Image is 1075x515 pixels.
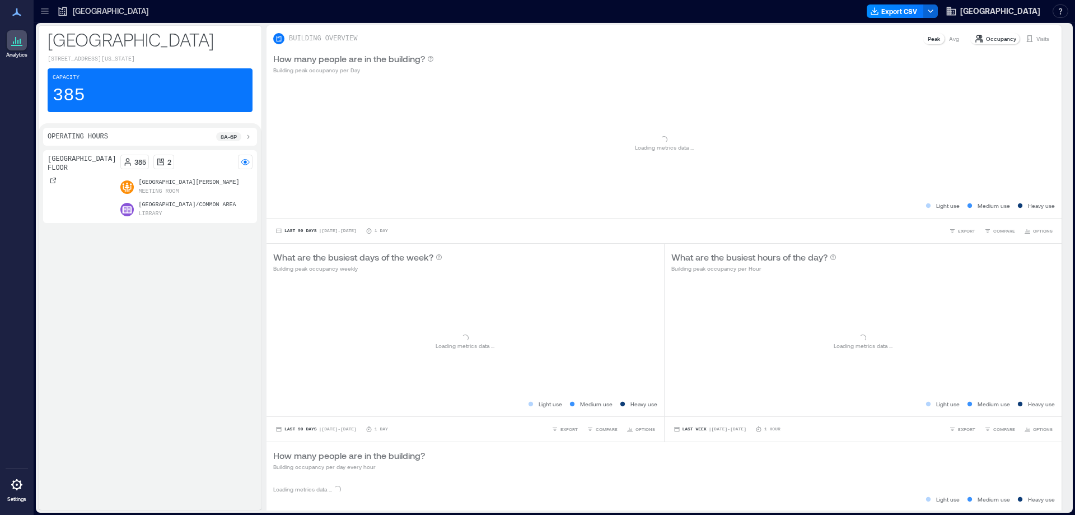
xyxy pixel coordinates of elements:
p: [STREET_ADDRESS][US_STATE] [48,55,253,64]
p: Medium use [978,201,1010,210]
p: [GEOGRAPHIC_DATA] Floor [48,155,116,173]
p: Light use [936,495,960,504]
button: COMPARE [585,424,620,435]
p: Building peak occupancy per Day [273,66,434,75]
p: How many people are in the building? [273,449,425,462]
p: Heavy use [1028,201,1055,210]
p: BUILDING OVERVIEW [289,34,357,43]
a: Settings [3,471,30,506]
p: Building peak occupancy per Hour [671,264,836,273]
p: [GEOGRAPHIC_DATA][PERSON_NAME] [138,178,239,187]
p: Heavy use [1028,495,1055,504]
p: [GEOGRAPHIC_DATA] [48,28,253,50]
p: Capacity [53,73,80,82]
p: Loading metrics data ... [834,341,892,350]
p: Loading metrics data ... [635,143,694,152]
span: COMPARE [596,426,618,433]
span: EXPORT [560,426,578,433]
p: Occupancy [986,34,1016,43]
p: [GEOGRAPHIC_DATA] [73,6,148,17]
button: EXPORT [947,424,978,435]
span: OPTIONS [1033,228,1053,234]
p: Operating Hours [48,132,108,141]
p: 1 Hour [764,426,780,433]
p: [GEOGRAPHIC_DATA]/Common Area [138,201,236,210]
p: Loading metrics data ... [436,341,494,350]
p: Analytics [6,52,27,58]
button: COMPARE [982,424,1017,435]
p: Meeting Room [138,187,179,196]
p: 1 Day [375,426,388,433]
button: COMPARE [982,225,1017,236]
button: EXPORT [947,225,978,236]
p: Light use [936,201,960,210]
p: What are the busiest hours of the day? [671,250,828,264]
p: 2 [167,157,171,166]
p: Loading metrics data ... [273,485,332,494]
p: 385 [53,85,85,107]
span: COMPARE [993,228,1015,234]
p: 385 [134,157,146,166]
p: Building peak occupancy weekly [273,264,442,273]
p: How many people are in the building? [273,52,425,66]
p: Light use [936,400,960,409]
p: What are the busiest days of the week? [273,250,433,264]
p: Visits [1036,34,1049,43]
p: Heavy use [630,400,657,409]
p: Settings [7,496,26,503]
button: Last 90 Days |[DATE]-[DATE] [273,225,359,236]
button: OPTIONS [1022,424,1055,435]
p: Medium use [978,495,1010,504]
p: Library [138,210,162,219]
p: Heavy use [1028,400,1055,409]
button: OPTIONS [624,424,657,435]
p: 1 Day [375,228,388,234]
span: EXPORT [958,228,975,234]
p: Light use [539,400,562,409]
p: Medium use [580,400,613,409]
button: Last 90 Days |[DATE]-[DATE] [273,424,359,435]
p: Medium use [978,400,1010,409]
button: Last Week |[DATE]-[DATE] [671,424,749,435]
p: Avg [949,34,959,43]
span: COMPARE [993,426,1015,433]
a: Analytics [3,27,31,62]
button: OPTIONS [1022,225,1055,236]
button: Export CSV [867,4,924,18]
p: Building occupancy per day every hour [273,462,425,471]
p: 8a - 6p [221,132,237,141]
button: EXPORT [549,424,580,435]
button: [GEOGRAPHIC_DATA] [942,2,1044,20]
p: Peak [928,34,940,43]
span: [GEOGRAPHIC_DATA] [960,6,1040,17]
span: OPTIONS [635,426,655,433]
span: EXPORT [958,426,975,433]
span: OPTIONS [1033,426,1053,433]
